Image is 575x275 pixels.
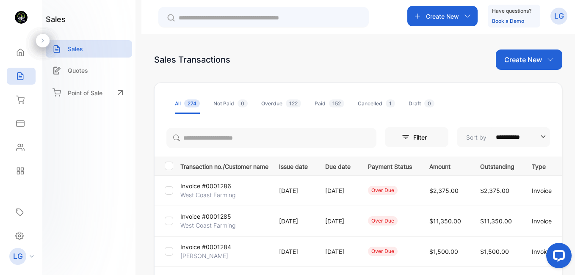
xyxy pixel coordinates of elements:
a: Sales [46,40,132,58]
p: Invoice [532,186,557,195]
p: Create New [426,12,459,21]
p: [DATE] [325,247,351,256]
img: logo [15,11,28,24]
p: [DATE] [325,217,351,225]
button: Sort by [457,127,550,147]
p: Create New [504,55,542,65]
div: over due [368,247,398,256]
span: 0 [424,99,434,107]
div: Paid [315,100,344,107]
a: Book a Demo [492,18,524,24]
span: 274 [184,99,200,107]
div: Sales Transactions [154,53,230,66]
p: Invoice #0001284 [180,242,231,251]
span: $1,500.00 [429,248,458,255]
span: $11,350.00 [429,217,461,225]
button: LG [550,6,567,26]
a: Quotes [46,62,132,79]
p: Invoice [532,217,557,225]
div: Not Paid [213,100,248,107]
p: Invoice [532,247,557,256]
button: Create New [496,49,562,70]
span: 122 [286,99,301,107]
span: $11,350.00 [480,217,512,225]
p: West Coast Farming [180,190,235,199]
p: West Coast Farming [180,221,235,230]
div: over due [368,186,398,195]
p: Have questions? [492,7,531,15]
iframe: LiveChat chat widget [539,239,575,275]
p: [DATE] [325,186,351,195]
p: Sales [68,44,83,53]
div: All [175,100,200,107]
p: Transaction no./Customer name [180,160,268,171]
p: Point of Sale [68,88,102,97]
span: $1,500.00 [480,248,509,255]
span: 1 [386,99,395,107]
p: [DATE] [279,186,308,195]
p: Quotes [68,66,88,75]
div: over due [368,216,398,225]
span: $2,375.00 [429,187,459,194]
span: 152 [329,99,344,107]
p: Amount [429,160,463,171]
p: Payment Status [368,160,412,171]
div: Cancelled [358,100,395,107]
p: LG [554,11,564,22]
a: Point of Sale [46,83,132,102]
div: Draft [409,100,434,107]
p: Invoice #0001285 [180,212,231,221]
p: LG [13,251,23,262]
p: Type [532,160,557,171]
p: [PERSON_NAME] [180,251,228,260]
button: Create New [407,6,478,26]
span: $2,375.00 [480,187,509,194]
p: [DATE] [279,217,308,225]
p: Sort by [466,133,487,142]
p: [DATE] [279,247,308,256]
p: Due date [325,160,351,171]
span: 0 [238,99,248,107]
p: Invoice #0001286 [180,181,231,190]
p: Outstanding [480,160,514,171]
div: Overdue [261,100,301,107]
h1: sales [46,14,66,25]
p: Issue date [279,160,308,171]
